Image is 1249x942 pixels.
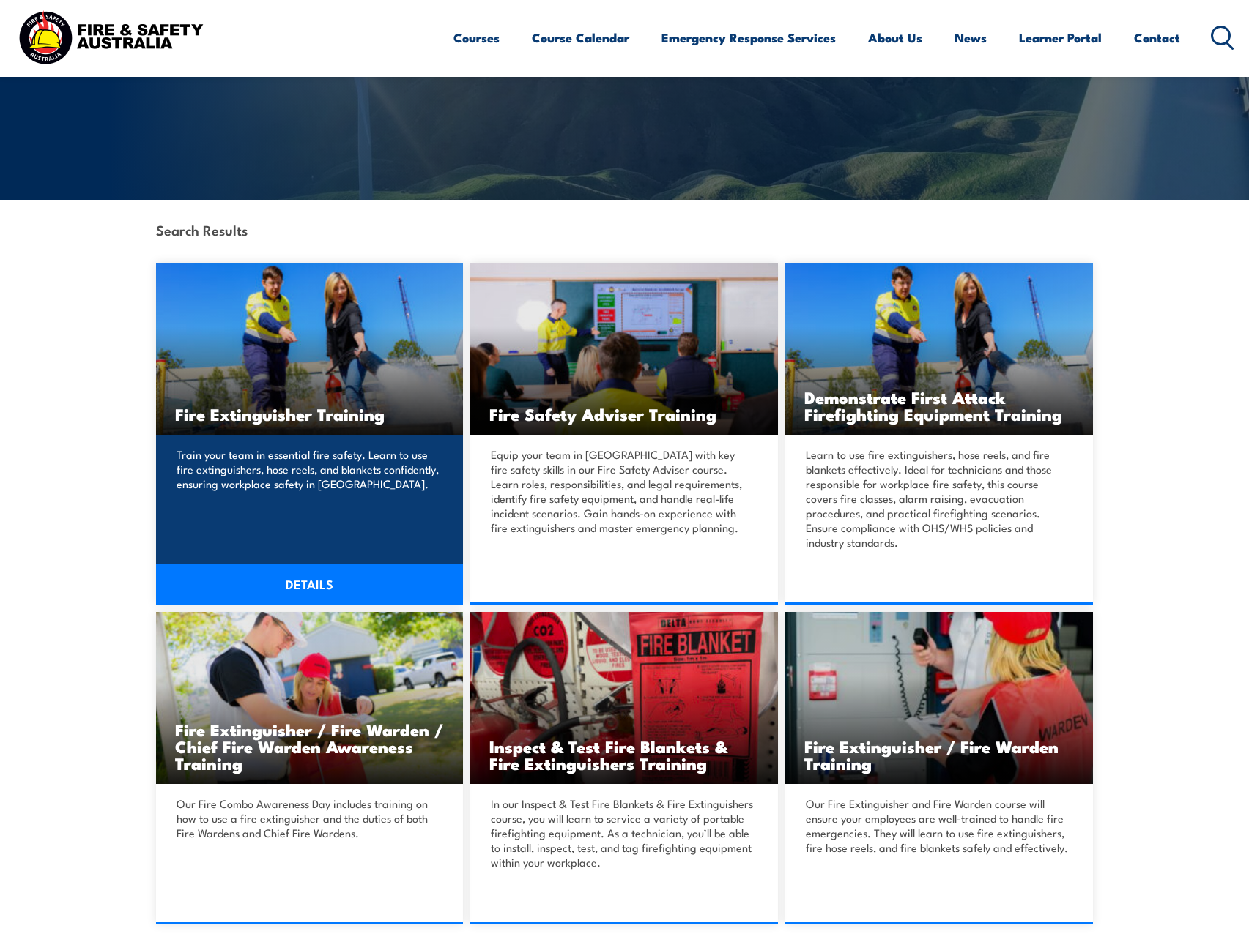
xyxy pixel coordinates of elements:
a: Fire Safety Adviser Training [470,263,778,435]
h3: Demonstrate First Attack Firefighting Equipment Training [804,389,1074,422]
h3: Inspect & Test Fire Blankets & Fire Extinguishers Training [489,738,759,771]
a: Courses [453,18,500,57]
img: Demonstrate First Attack Firefighting Equipment [785,263,1093,435]
img: Fire Combo Awareness Day [156,612,464,784]
p: Train your team in essential fire safety. Learn to use fire extinguishers, hose reels, and blanke... [177,447,439,491]
p: Our Fire Combo Awareness Day includes training on how to use a fire extinguisher and the duties o... [177,796,439,840]
a: Fire Extinguisher / Fire Warden / Chief Fire Warden Awareness Training [156,612,464,784]
a: News [955,18,987,57]
p: Learn to use fire extinguishers, hose reels, and fire blankets effectively. Ideal for technicians... [806,447,1068,550]
a: Contact [1134,18,1180,57]
a: Emergency Response Services [661,18,836,57]
img: Inspect & Test Fire Blankets & Fire Extinguishers Training [470,612,778,784]
p: Equip your team in [GEOGRAPHIC_DATA] with key fire safety skills in our Fire Safety Adviser cours... [491,447,753,535]
a: Demonstrate First Attack Firefighting Equipment Training [785,263,1093,435]
p: Our Fire Extinguisher and Fire Warden course will ensure your employees are well-trained to handl... [806,796,1068,855]
img: Fire Safety Advisor [470,263,778,435]
a: Course Calendar [532,18,629,57]
a: DETAILS [156,564,464,605]
p: In our Inspect & Test Fire Blankets & Fire Extinguishers course, you will learn to service a vari... [491,796,753,870]
h3: Fire Safety Adviser Training [489,405,759,422]
h3: Fire Extinguisher / Fire Warden / Chief Fire Warden Awareness Training [175,721,445,771]
h3: Fire Extinguisher / Fire Warden Training [804,738,1074,771]
a: About Us [868,18,922,57]
strong: Search Results [156,220,248,239]
a: Learner Portal [1019,18,1102,57]
img: Fire Extinguisher Fire Warden Training [785,612,1093,784]
img: Fire Extinguisher Training [156,263,464,435]
a: Fire Extinguisher / Fire Warden Training [785,612,1093,784]
h3: Fire Extinguisher Training [175,405,445,422]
